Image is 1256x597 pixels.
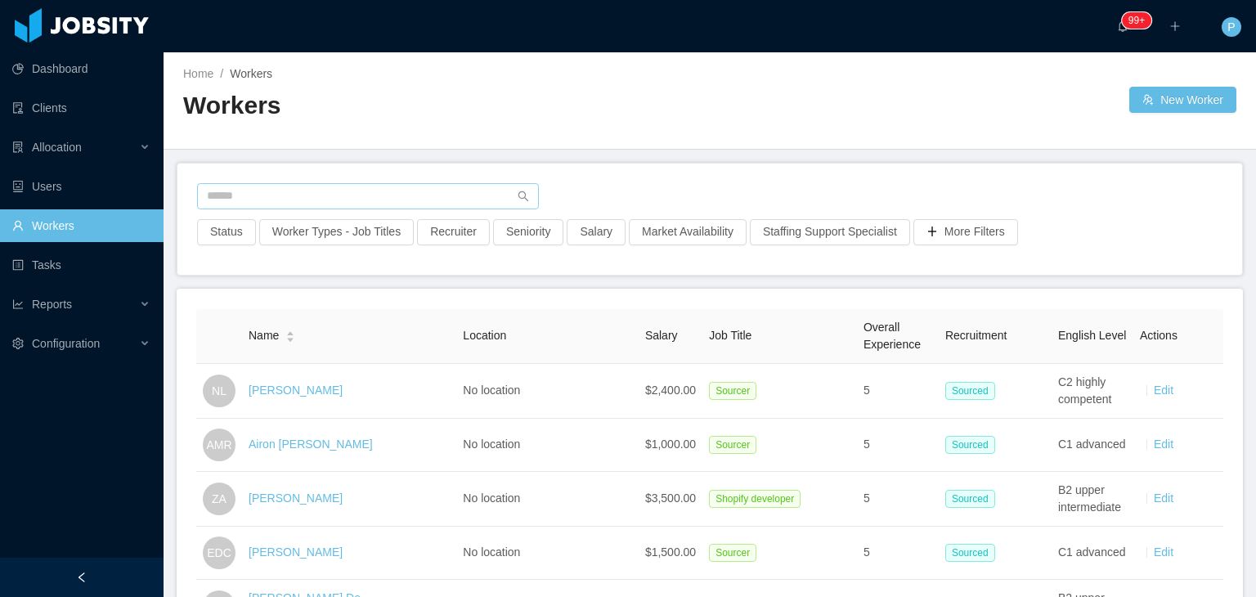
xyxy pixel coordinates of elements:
[1052,472,1133,527] td: B2 upper intermediate
[945,329,1007,342] span: Recruitment
[645,438,696,451] span: $1,000.00
[197,219,256,245] button: Status
[220,67,223,80] span: /
[212,483,227,515] span: ZA
[249,384,343,397] a: [PERSON_NAME]
[750,219,910,245] button: Staffing Support Specialist
[857,527,939,580] td: 5
[945,384,1002,397] a: Sourced
[230,67,272,80] span: Workers
[212,375,227,407] span: NL
[12,209,150,242] a: icon: userWorkers
[863,321,921,351] span: Overall Experience
[945,545,1002,559] a: Sourced
[249,438,373,451] a: Airon [PERSON_NAME]
[645,545,696,559] span: $1,500.00
[183,89,710,123] h2: Workers
[249,327,279,344] span: Name
[493,219,563,245] button: Seniority
[857,472,939,527] td: 5
[12,92,150,124] a: icon: auditClients
[945,492,1002,505] a: Sourced
[709,544,756,562] span: Sourcer
[945,490,995,508] span: Sourced
[463,329,506,342] span: Location
[12,249,150,281] a: icon: profileTasks
[286,330,295,334] i: icon: caret-up
[709,382,756,400] span: Sourcer
[32,298,72,311] span: Reports
[12,141,24,153] i: icon: solution
[1169,20,1181,32] i: icon: plus
[249,545,343,559] a: [PERSON_NAME]
[417,219,490,245] button: Recruiter
[709,490,801,508] span: Shopify developer
[259,219,414,245] button: Worker Types - Job Titles
[913,219,1018,245] button: icon: plusMore Filters
[1154,492,1173,505] a: Edit
[629,219,747,245] button: Market Availability
[945,436,995,454] span: Sourced
[206,429,231,461] span: AMR
[32,337,100,350] span: Configuration
[1122,12,1151,29] sup: 1732
[456,472,639,527] td: No location
[32,141,82,154] span: Allocation
[945,382,995,400] span: Sourced
[183,67,213,80] a: Home
[456,527,639,580] td: No location
[12,298,24,310] i: icon: line-chart
[1052,364,1133,419] td: C2 highly competent
[456,364,639,419] td: No location
[645,384,696,397] span: $2,400.00
[1154,438,1173,451] a: Edit
[1129,87,1236,113] button: icon: usergroup-addNew Worker
[518,191,529,202] i: icon: search
[1052,419,1133,472] td: C1 advanced
[1140,329,1177,342] span: Actions
[945,438,1002,451] a: Sourced
[12,52,150,85] a: icon: pie-chartDashboard
[1154,384,1173,397] a: Edit
[945,544,995,562] span: Sourced
[857,419,939,472] td: 5
[286,335,295,340] i: icon: caret-down
[456,419,639,472] td: No location
[645,492,696,505] span: $3,500.00
[645,329,678,342] span: Salary
[709,436,756,454] span: Sourcer
[1227,17,1235,37] span: P
[249,492,343,505] a: [PERSON_NAME]
[207,536,231,569] span: EDC
[1117,20,1128,32] i: icon: bell
[12,338,24,349] i: icon: setting
[285,329,295,340] div: Sort
[12,170,150,203] a: icon: robotUsers
[567,219,626,245] button: Salary
[709,329,751,342] span: Job Title
[1058,329,1126,342] span: English Level
[857,364,939,419] td: 5
[1154,545,1173,559] a: Edit
[1052,527,1133,580] td: C1 advanced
